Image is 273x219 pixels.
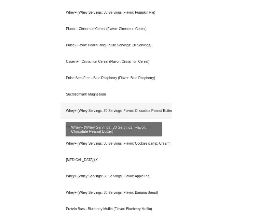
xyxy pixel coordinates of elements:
div: Whey+ (Whey Servings: 30 Servings, Flavor: Chocolate Peanut Butter) [60,103,172,119]
div: Plant+ - Cinnamon Cereal (Flavor: Cinnamon Cereal) [60,21,172,37]
div: Whey+ (Whey Servings: 30 Servings, Flavor: Cookies &amp; Cream) [60,135,172,152]
div: Casein+ - Cinnamon Cereal (Flavor: Cinnamon Cereal) [60,54,172,70]
div: Pulse (Flavor: Peach Ring, Pulse Servings: 20 Servings) [60,37,172,54]
div: Protein Bars - Blueberry Muffin (Flavor: Blueberry Muffin) [60,201,172,217]
div: [MEDICAL_DATA]+K [60,152,172,168]
div: Pulse Stim-Free - Blue Raspberry (Flavor: Blue Raspberry) [60,70,172,86]
div: Sucrosomial® Magnesium [60,86,172,103]
div: Whey+ (Whey Servings: 30 Servings, Flavor: Banana Bread) [60,185,172,201]
div: Whey+ (Whey Servings: 30 Servings, Flavor: Unflavored) [60,119,172,135]
div: Whey+ (Whey Servings: 30 Servings, Flavor: Pumpkin Pie) [60,4,172,21]
div: Whey+ (Whey Servings: 30 Servings, Flavor: Apple Pie) [60,168,172,185]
